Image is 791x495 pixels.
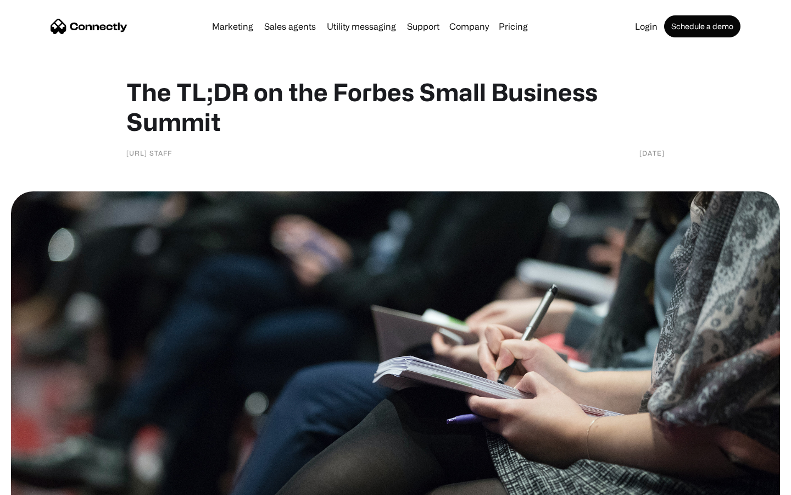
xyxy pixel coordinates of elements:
[126,77,665,136] h1: The TL;DR on the Forbes Small Business Summit
[126,147,172,158] div: [URL] Staff
[403,22,444,31] a: Support
[631,22,662,31] a: Login
[449,19,489,34] div: Company
[664,15,740,37] a: Schedule a demo
[322,22,400,31] a: Utility messaging
[494,22,532,31] a: Pricing
[260,22,320,31] a: Sales agents
[11,476,66,491] aside: Language selected: English
[22,476,66,491] ul: Language list
[208,22,258,31] a: Marketing
[639,147,665,158] div: [DATE]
